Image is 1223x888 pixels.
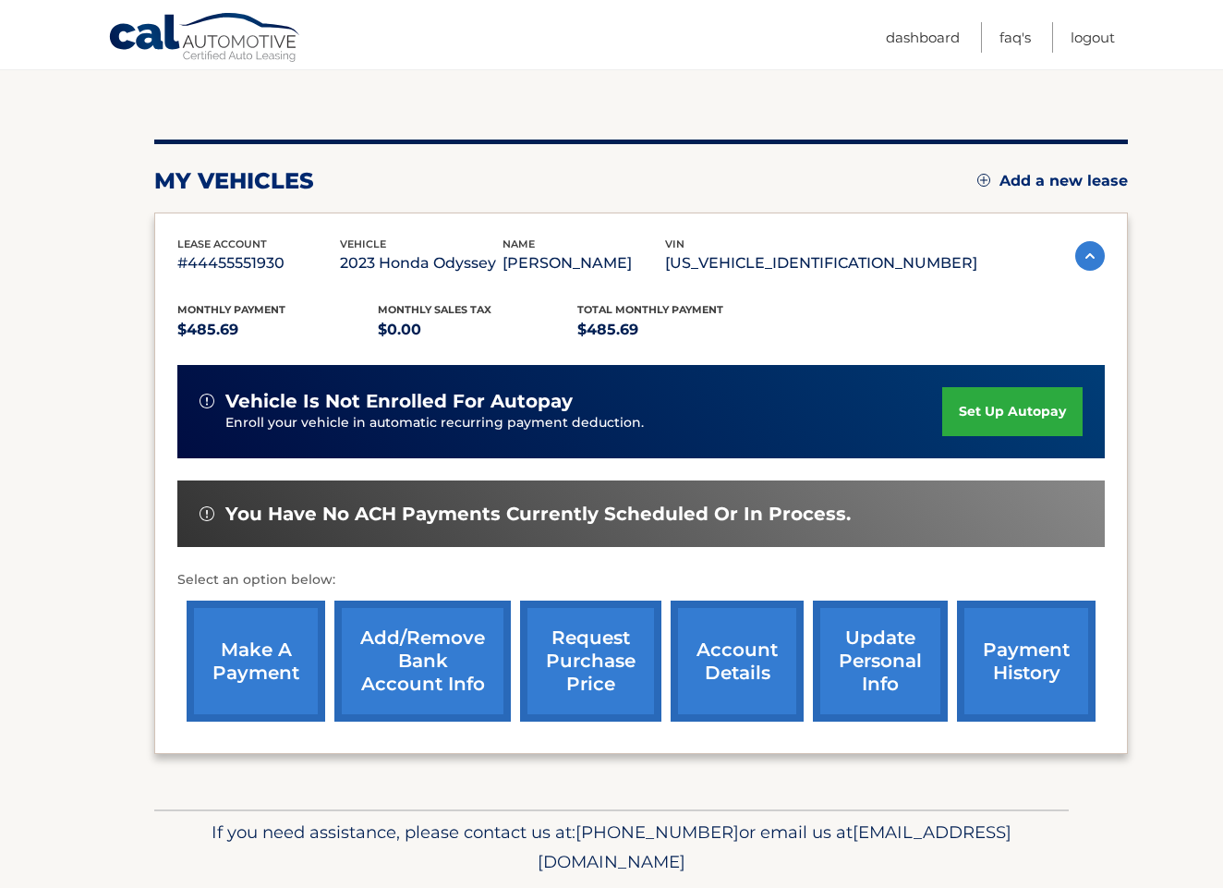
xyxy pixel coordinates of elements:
a: Logout [1071,22,1115,53]
span: vehicle is not enrolled for autopay [225,390,573,413]
p: #44455551930 [177,250,340,276]
a: Add a new lease [977,172,1128,190]
span: Total Monthly Payment [577,303,723,316]
span: lease account [177,237,267,250]
p: [PERSON_NAME] [503,250,665,276]
a: payment history [957,601,1096,722]
a: Cal Automotive [108,12,302,66]
img: accordion-active.svg [1075,241,1105,271]
span: vehicle [340,237,386,250]
a: account details [671,601,804,722]
p: 2023 Honda Odyssey [340,250,503,276]
a: set up autopay [942,387,1083,436]
a: request purchase price [520,601,661,722]
p: Enroll your vehicle in automatic recurring payment deduction. [225,413,942,433]
p: $485.69 [577,317,778,343]
span: Monthly Payment [177,303,285,316]
a: FAQ's [999,22,1031,53]
span: vin [665,237,684,250]
span: Monthly sales Tax [378,303,491,316]
p: Select an option below: [177,569,1105,591]
span: [EMAIL_ADDRESS][DOMAIN_NAME] [538,821,1011,872]
span: [PHONE_NUMBER] [575,821,739,843]
span: You have no ACH payments currently scheduled or in process. [225,503,851,526]
p: $0.00 [378,317,578,343]
a: update personal info [813,601,948,722]
p: If you need assistance, please contact us at: or email us at [166,818,1057,877]
a: make a payment [187,601,325,722]
h2: my vehicles [154,167,314,195]
a: Add/Remove bank account info [334,601,511,722]
img: add.svg [977,174,990,187]
span: name [503,237,535,250]
p: [US_VEHICLE_IDENTIFICATION_NUMBER] [665,250,977,276]
a: Dashboard [886,22,960,53]
img: alert-white.svg [200,506,214,521]
img: alert-white.svg [200,394,214,408]
p: $485.69 [177,317,378,343]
